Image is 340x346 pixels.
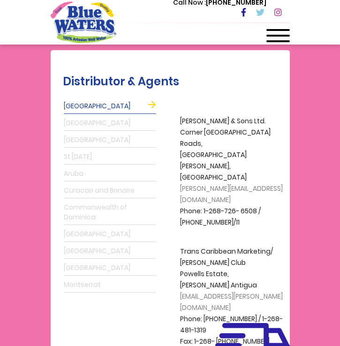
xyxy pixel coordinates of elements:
[64,116,156,131] a: [GEOGRAPHIC_DATA]
[180,184,283,204] span: [PERSON_NAME][EMAIL_ADDRESS][DOMAIN_NAME]
[64,278,156,293] a: Montserrat
[64,261,156,276] a: [GEOGRAPHIC_DATA]
[64,150,156,165] a: St [DATE]
[63,75,285,89] h2: Distributor & Agents
[64,200,156,225] a: Commonwealth of Dominica
[64,166,156,181] a: Aruba
[51,1,116,43] a: store logo
[64,99,156,114] a: [GEOGRAPHIC_DATA]
[180,292,283,312] span: [EMAIL_ADDRESS][PERSON_NAME][DOMAIN_NAME]
[64,227,156,242] a: [GEOGRAPHIC_DATA]
[64,244,156,259] a: [GEOGRAPHIC_DATA]
[64,183,156,198] a: Curacao and Bonaire
[64,133,156,148] a: [GEOGRAPHIC_DATA]
[180,116,285,228] p: [PERSON_NAME] & Sons Ltd. Corner [GEOGRAPHIC_DATA] Roads, [GEOGRAPHIC_DATA][PERSON_NAME], [GEOGRA...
